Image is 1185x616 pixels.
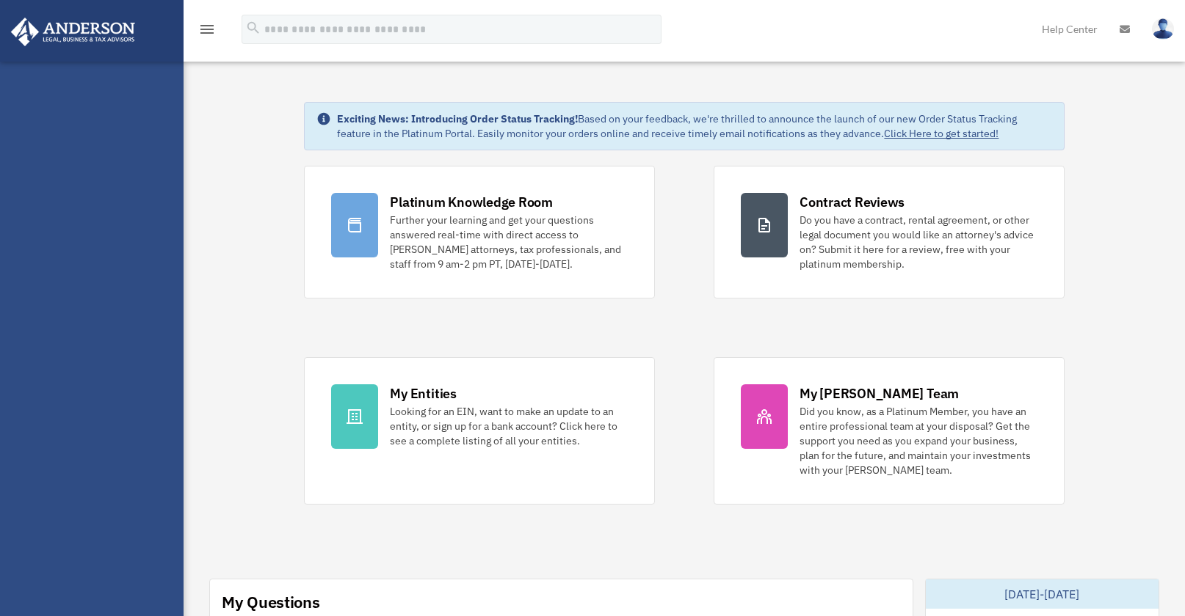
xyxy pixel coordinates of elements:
strong: Exciting News: Introducing Order Status Tracking! [337,112,578,125]
div: Do you have a contract, rental agreement, or other legal document you would like an attorney's ad... [800,213,1037,271]
a: menu [198,26,216,38]
a: My [PERSON_NAME] Team Did you know, as a Platinum Member, you have an entire professional team at... [714,357,1065,505]
i: search [245,20,261,36]
a: My Entities Looking for an EIN, want to make an update to an entity, or sign up for a bank accoun... [304,357,655,505]
a: Contract Reviews Do you have a contract, rental agreement, or other legal document you would like... [714,166,1065,298]
div: Did you know, as a Platinum Member, you have an entire professional team at your disposal? Get th... [800,404,1037,477]
img: User Pic [1152,18,1174,40]
i: menu [198,21,216,38]
div: Platinum Knowledge Room [390,193,553,211]
div: My Entities [390,384,456,403]
div: Contract Reviews [800,193,905,211]
div: [DATE]-[DATE] [926,579,1159,609]
div: Looking for an EIN, want to make an update to an entity, or sign up for a bank account? Click her... [390,404,628,448]
div: My Questions [222,591,320,613]
a: Click Here to get started! [884,127,999,140]
div: My [PERSON_NAME] Team [800,384,959,403]
img: Anderson Advisors Platinum Portal [7,18,139,46]
div: Based on your feedback, we're thrilled to announce the launch of our new Order Status Tracking fe... [337,111,1051,141]
div: Further your learning and get your questions answered real-time with direct access to [PERSON_NAM... [390,213,628,271]
a: Platinum Knowledge Room Further your learning and get your questions answered real-time with dire... [304,166,655,298]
